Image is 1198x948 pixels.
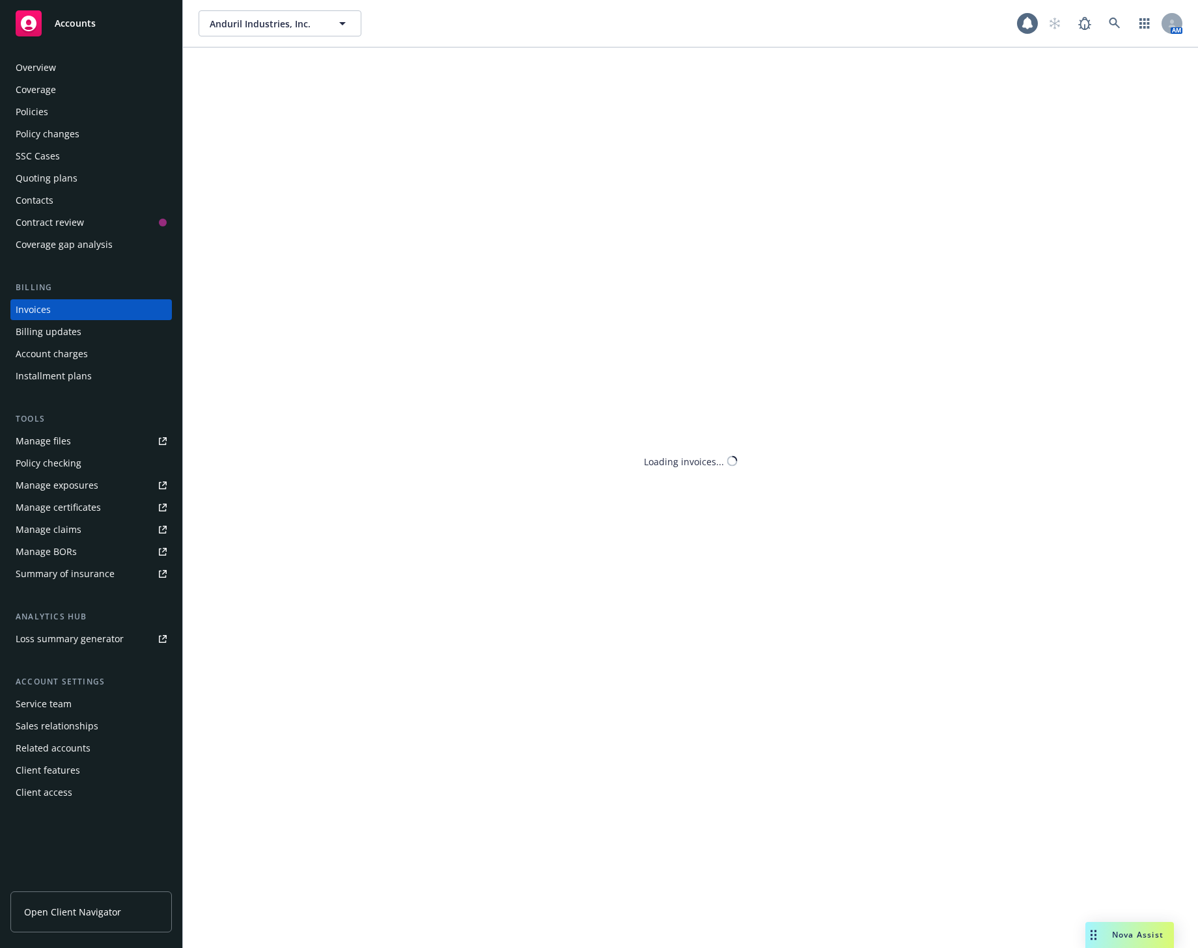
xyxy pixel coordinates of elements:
[16,168,77,189] div: Quoting plans
[16,694,72,714] div: Service team
[10,234,172,255] a: Coverage gap analysis
[10,629,172,649] a: Loss summary generator
[24,905,121,919] span: Open Client Navigator
[10,5,172,42] a: Accounts
[10,453,172,474] a: Policy checking
[10,541,172,562] a: Manage BORs
[10,760,172,781] a: Client features
[644,454,724,468] div: Loading invoices...
[10,146,172,167] a: SSC Cases
[10,299,172,320] a: Invoices
[16,475,98,496] div: Manage exposures
[55,18,96,29] span: Accounts
[16,190,53,211] div: Contacts
[10,475,172,496] a: Manage exposures
[16,212,84,233] div: Contract review
[10,431,172,452] a: Manage files
[16,57,56,78] div: Overview
[16,102,48,122] div: Policies
[10,738,172,759] a: Related accounts
[16,541,77,562] div: Manage BORs
[16,629,124,649] div: Loss summary generator
[16,79,56,100] div: Coverage
[10,321,172,342] a: Billing updates
[1132,10,1158,36] a: Switch app
[10,610,172,623] div: Analytics hub
[10,519,172,540] a: Manage claims
[1072,10,1098,36] a: Report a Bug
[10,782,172,803] a: Client access
[16,431,71,452] div: Manage files
[16,760,80,781] div: Client features
[199,10,361,36] button: Anduril Industries, Inc.
[10,716,172,737] a: Sales relationships
[16,519,81,540] div: Manage claims
[10,102,172,122] a: Policies
[10,79,172,100] a: Coverage
[10,563,172,584] a: Summary of insurance
[10,190,172,211] a: Contacts
[16,146,60,167] div: SSC Cases
[16,563,115,584] div: Summary of insurance
[16,124,79,144] div: Policy changes
[16,344,88,364] div: Account charges
[16,716,98,737] div: Sales relationships
[16,497,101,518] div: Manage certificates
[10,124,172,144] a: Policy changes
[16,453,81,474] div: Policy checking
[16,782,72,803] div: Client access
[1112,929,1163,940] span: Nova Assist
[10,675,172,688] div: Account settings
[16,321,81,342] div: Billing updates
[1085,922,1102,948] div: Drag to move
[1102,10,1128,36] a: Search
[10,694,172,714] a: Service team
[10,497,172,518] a: Manage certificates
[10,344,172,364] a: Account charges
[10,212,172,233] a: Contract review
[16,299,51,320] div: Invoices
[10,57,172,78] a: Overview
[16,366,92,386] div: Installment plans
[10,413,172,426] div: Tools
[1085,922,1174,948] button: Nova Assist
[1042,10,1068,36] a: Start snowing
[10,366,172,386] a: Installment plans
[10,281,172,294] div: Billing
[10,168,172,189] a: Quoting plans
[210,17,322,31] span: Anduril Industries, Inc.
[16,234,113,255] div: Coverage gap analysis
[16,738,91,759] div: Related accounts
